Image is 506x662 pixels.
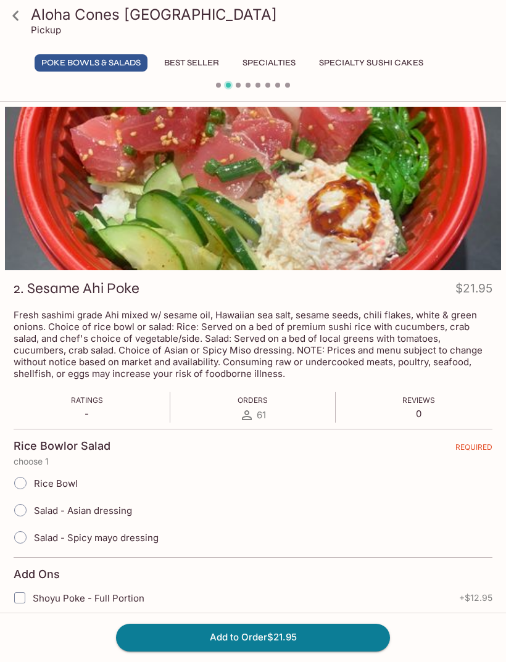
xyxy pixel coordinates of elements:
[14,279,139,298] h3: 2. Sesame Ahi Poke
[71,395,103,405] span: Ratings
[236,54,302,72] button: Specialties
[116,624,390,651] button: Add to Order$21.95
[14,457,492,466] p: choose 1
[14,439,110,453] h4: Rice Bowlor Salad
[157,54,226,72] button: Best Seller
[312,54,430,72] button: Specialty Sushi Cakes
[257,409,266,421] span: 61
[34,532,159,544] span: Salad - Spicy mayo dressing
[455,442,492,457] span: REQUIRED
[459,593,492,603] span: + $12.95
[31,24,61,36] p: Pickup
[5,107,501,270] div: 2. Sesame Ahi Poke
[455,279,492,303] h4: $21.95
[71,408,103,420] p: -
[14,568,60,581] h4: Add Ons
[35,54,147,72] button: Poke Bowls & Salads
[33,592,144,604] span: Shoyu Poke - Full Portion
[402,395,435,405] span: Reviews
[14,309,492,379] p: Fresh sashimi grade Ahi mixed w/ sesame oil, Hawaiian sea salt, sesame seeds, chili flakes, white...
[31,5,496,24] h3: Aloha Cones [GEOGRAPHIC_DATA]
[34,505,132,516] span: Salad - Asian dressing
[402,408,435,420] p: 0
[34,478,78,489] span: Rice Bowl
[238,395,268,405] span: Orders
